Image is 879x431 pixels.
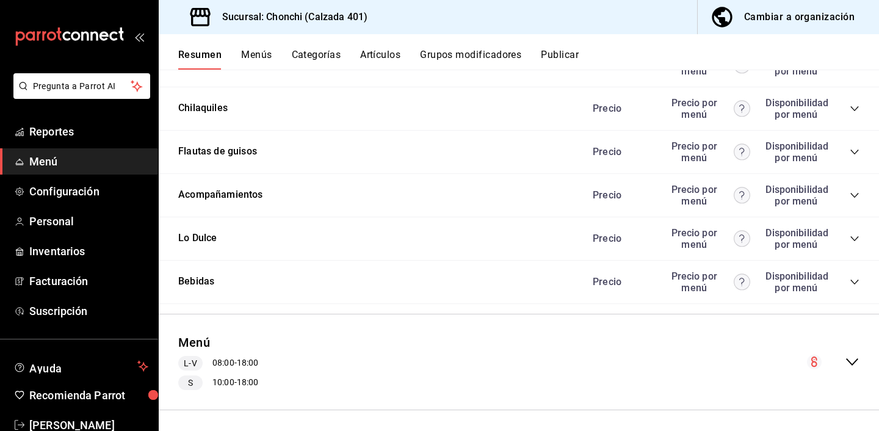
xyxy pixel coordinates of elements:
[850,234,859,244] button: collapse-category-row
[765,97,827,120] div: Disponibilidad por menú
[178,188,263,202] button: Acompañamientos
[765,227,827,250] div: Disponibilidad por menú
[420,49,521,70] button: Grupos modificadores
[183,377,198,389] span: S
[134,32,144,42] button: open_drawer_menu
[29,387,148,404] span: Recomienda Parrot
[850,104,859,114] button: collapse-category-row
[29,273,148,289] span: Facturación
[178,334,210,352] button: Menú
[765,184,827,207] div: Disponibilidad por menú
[178,101,228,115] button: Chilaquiles
[29,153,148,170] span: Menú
[850,190,859,200] button: collapse-category-row
[241,49,272,70] button: Menús
[9,89,150,101] a: Pregunta a Parrot AI
[179,357,201,370] span: L-V
[665,270,750,294] div: Precio por menú
[665,140,750,164] div: Precio por menú
[850,147,859,157] button: collapse-category-row
[765,270,827,294] div: Disponibilidad por menú
[665,97,750,120] div: Precio por menú
[581,276,659,288] div: Precio
[360,49,400,70] button: Artículos
[178,231,217,245] button: Lo Dulce
[581,103,659,114] div: Precio
[178,49,222,70] button: Resumen
[850,277,859,287] button: collapse-category-row
[665,184,750,207] div: Precio por menú
[665,227,750,250] div: Precio por menú
[33,80,131,93] span: Pregunta a Parrot AI
[744,9,855,26] div: Cambiar a organización
[178,145,257,159] button: Flautas de guisos
[765,140,827,164] div: Disponibilidad por menú
[29,243,148,259] span: Inventarios
[13,73,150,99] button: Pregunta a Parrot AI
[178,375,258,390] div: 10:00 - 18:00
[581,146,659,158] div: Precio
[581,233,659,244] div: Precio
[178,275,214,289] button: Bebidas
[178,356,258,371] div: 08:00 - 18:00
[29,359,132,374] span: Ayuda
[29,123,148,140] span: Reportes
[581,189,659,201] div: Precio
[212,10,367,24] h3: Sucursal: Chonchi (Calzada 401)
[178,49,879,70] div: navigation tabs
[292,49,341,70] button: Categorías
[29,303,148,319] span: Suscripción
[541,49,579,70] button: Publicar
[159,324,879,400] div: collapse-menu-row
[29,183,148,200] span: Configuración
[29,213,148,230] span: Personal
